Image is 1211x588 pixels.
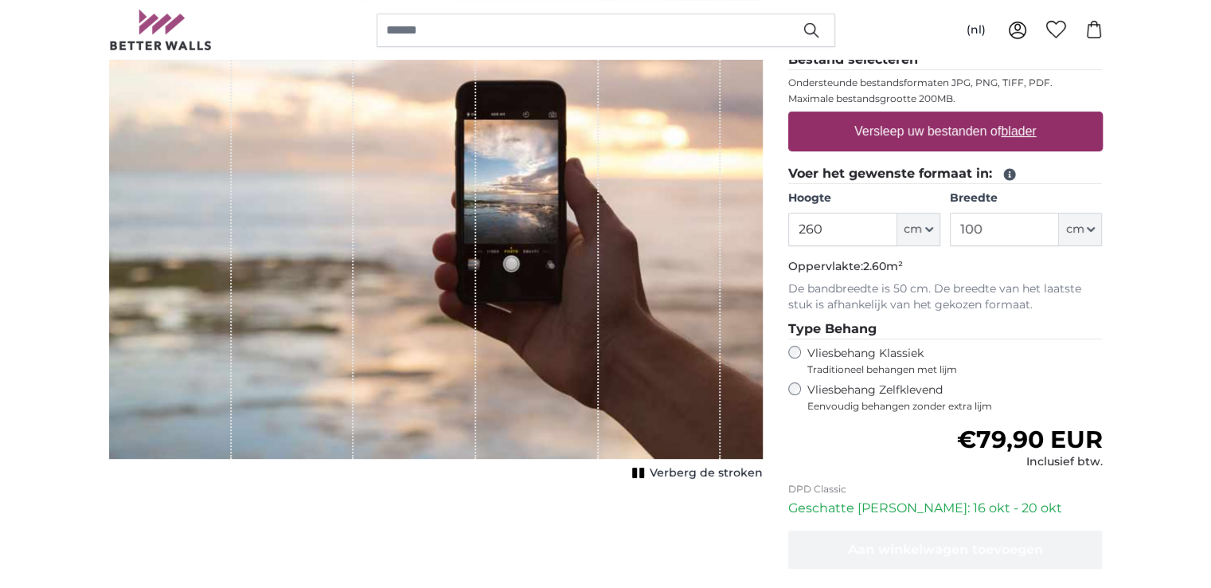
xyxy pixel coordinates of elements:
[807,400,1103,413] span: Eenvoudig behangen zonder extra lijm
[956,425,1102,454] span: €79,90 EUR
[904,221,922,237] span: cm
[848,116,1043,147] label: Versleep uw bestanden of
[788,50,1103,70] legend: Bestand selecteren
[788,164,1103,184] legend: Voer het gewenste formaat in:
[788,319,1103,339] legend: Type Behang
[788,76,1103,89] p: Ondersteunde bestandsformaten JPG, PNG, TIFF, PDF.
[1059,213,1102,246] button: cm
[954,16,998,45] button: (nl)
[807,363,1073,376] span: Traditioneel behangen met lijm
[1001,124,1036,138] u: blader
[788,281,1103,313] p: De bandbreedte is 50 cm. De breedte van het laatste stuk is afhankelijk van het gekozen formaat.
[788,259,1103,275] p: Oppervlakte:
[848,542,1043,557] span: Aan winkelwagen toevoegen
[1065,221,1084,237] span: cm
[788,92,1103,105] p: Maximale bestandsgrootte 200MB.
[897,213,940,246] button: cm
[788,190,940,206] label: Hoogte
[863,259,903,273] span: 2.60m²
[956,454,1102,470] div: Inclusief btw.
[109,10,213,50] img: Betterwalls
[650,465,763,481] span: Verberg de stroken
[788,499,1103,518] p: Geschatte [PERSON_NAME]: 16 okt - 20 okt
[807,346,1073,376] label: Vliesbehang Klassiek
[807,382,1103,413] label: Vliesbehang Zelfklevend
[950,190,1102,206] label: Breedte
[627,462,763,484] button: Verberg de stroken
[788,483,1103,496] p: DPD Classic
[788,531,1103,569] button: Aan winkelwagen toevoegen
